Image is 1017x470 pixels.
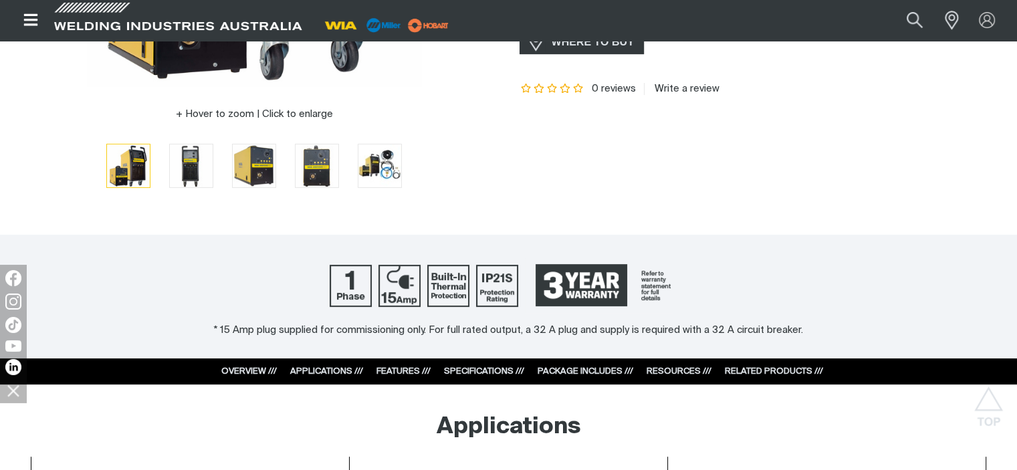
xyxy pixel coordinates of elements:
[404,20,453,30] a: miller
[538,367,633,376] a: PACKAGE INCLUDES ///
[290,367,363,376] a: APPLICATIONS ///
[221,367,277,376] a: OVERVIEW ///
[13,323,1004,338] div: * 15 Amp plug supplied for commissioning only. For full rated output, a 32 A plug and supply is r...
[168,106,341,122] button: Hover to zoom | Click to enlarge
[107,144,150,187] img: Weldmatic 270
[358,144,401,187] img: Weldmatic 270
[295,144,339,188] button: Go to slide 4
[5,340,21,352] img: YouTube
[892,5,937,35] button: Search products
[5,317,21,333] img: TikTok
[437,413,581,442] h2: Applications
[974,386,1004,417] button: Scroll to top
[233,144,275,187] img: Weldmatic 270
[444,367,524,376] a: SPECIFICATIONS ///
[232,144,276,188] button: Go to slide 3
[358,144,402,188] button: Go to slide 5
[330,265,372,307] img: Single Phase
[520,29,645,54] a: WHERE TO BUY
[647,367,711,376] a: RESOURCES ///
[427,265,469,307] img: Built In Thermal Protection
[525,258,688,313] a: 3 Year Warranty
[5,359,21,375] img: LinkedIn
[5,270,21,286] img: Facebook
[5,293,21,310] img: Instagram
[520,84,585,94] span: Rating: {0}
[476,265,518,307] img: IP21S Protection Rating
[644,83,719,95] a: Write a review
[106,144,150,188] button: Go to slide 1
[592,84,636,94] span: 0 reviews
[169,144,213,188] button: Go to slide 2
[875,5,937,35] input: Product name or item number...
[296,144,338,187] img: Weldmatic 270
[2,379,25,402] img: hide socials
[725,367,823,376] a: RELATED PRODUCTS ///
[376,367,431,376] a: FEATURES ///
[543,31,643,53] span: WHERE TO BUY
[378,265,421,307] img: 15 Amp Supply Plug
[404,15,453,35] img: miller
[170,144,213,187] img: Weldmatic 270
